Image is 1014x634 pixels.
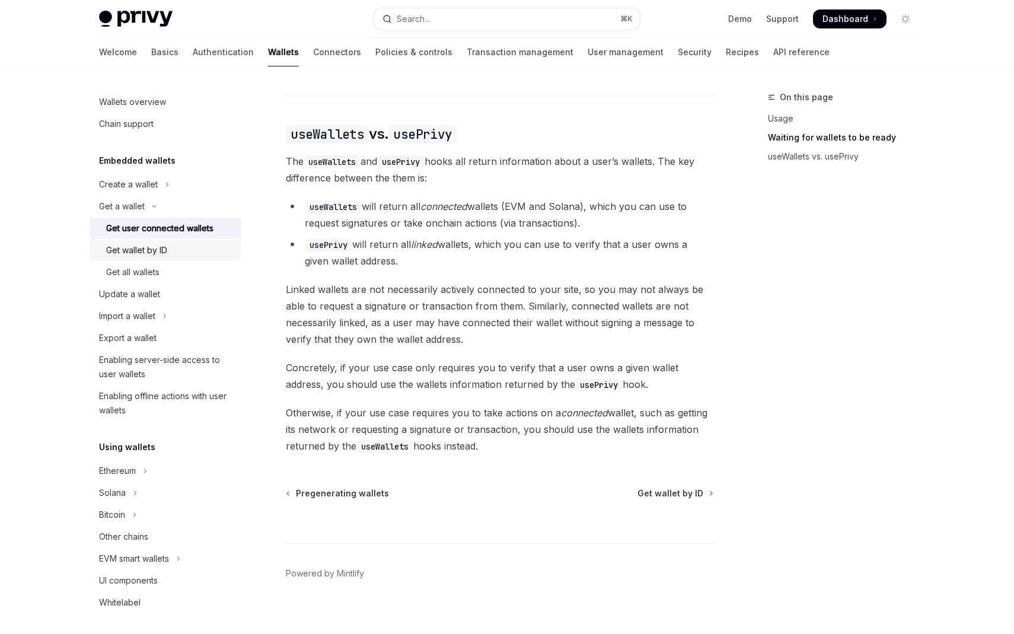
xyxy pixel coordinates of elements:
[90,570,241,591] a: UI components
[99,464,136,478] div: Ethereum
[90,386,241,421] a: Enabling offline actions with user wallets
[90,262,241,283] a: Get all wallets
[99,309,155,323] div: Import a wallet
[411,238,438,250] em: linked
[90,240,241,261] a: Get wallet by ID
[90,113,241,135] a: Chain support
[726,38,759,66] a: Recipes
[99,331,157,345] div: Export a wallet
[768,109,924,128] a: Usage
[397,12,430,26] div: Search...
[90,548,241,569] button: Toggle EVM smart wallets section
[768,128,924,147] a: Waiting for wallets to be ready
[99,440,155,454] h5: Using wallets
[286,404,713,454] span: Otherwise, if your use case requires you to take actions on a wallet, such as getting its network...
[90,305,241,327] button: Toggle Import a wallet section
[99,353,234,381] div: Enabling server-side access to user wallets
[287,488,389,499] a: Pregenerating wallets
[99,11,173,27] img: light logo
[90,174,241,195] button: Toggle Create a wallet section
[90,196,241,217] button: Toggle Get a wallet section
[286,568,364,579] a: Powered by Mintlify
[106,265,160,279] div: Get all wallets
[99,38,137,66] a: Welcome
[99,552,169,566] div: EVM smart wallets
[99,595,141,610] div: Whitelabel
[313,38,361,66] a: Connectors
[90,91,241,113] a: Wallets overview
[99,287,160,301] div: Update a wallet
[286,359,713,393] span: Concretely, if your use case only requires you to verify that a user owns a given wallet address,...
[678,38,712,66] a: Security
[773,38,830,66] a: API reference
[305,238,352,251] code: usePrivy
[99,389,234,418] div: Enabling offline actions with user wallets
[467,38,573,66] a: Transaction management
[151,38,178,66] a: Basics
[90,218,241,239] a: Get user connected wallets
[768,147,924,166] a: useWallets vs. usePrivy
[90,526,241,547] a: Other chains
[90,482,241,504] button: Toggle Solana section
[388,125,457,144] code: usePrivy
[90,283,241,305] a: Update a wallet
[575,378,623,391] code: usePrivy
[766,13,799,25] a: Support
[286,281,713,348] span: Linked wallets are not necessarily actively connected to your site, so you may not always be able...
[637,488,712,499] a: Get wallet by ID
[99,574,158,588] div: UI components
[90,592,241,613] a: Whitelabel
[99,177,158,192] div: Create a wallet
[286,198,713,231] li: will return all wallets (EVM and Solana), which you can use to request signatures or take onchain...
[780,90,833,104] span: On this page
[304,155,361,168] code: useWallets
[286,236,713,269] li: will return all wallets, which you can use to verify that a user owns a given wallet address.
[728,13,752,25] a: Demo
[90,327,241,349] a: Export a wallet
[588,38,664,66] a: User management
[377,155,425,168] code: usePrivy
[99,486,126,500] div: Solana
[99,508,125,522] div: Bitcoin
[286,153,713,186] span: The and hooks all return information about a user’s wallets. The key difference between the them is:
[90,504,241,525] button: Toggle Bitcoin section
[374,8,640,30] button: Open search
[375,38,452,66] a: Policies & controls
[106,243,167,257] div: Get wallet by ID
[822,13,868,25] span: Dashboard
[99,199,145,214] div: Get a wallet
[99,95,166,109] div: Wallets overview
[420,200,467,212] em: connected
[561,407,608,419] em: connected
[193,38,254,66] a: Authentication
[99,530,148,544] div: Other chains
[305,200,362,214] code: useWallets
[99,117,154,131] div: Chain support
[637,488,703,499] span: Get wallet by ID
[99,154,176,168] h5: Embedded wallets
[90,349,241,385] a: Enabling server-side access to user wallets
[268,38,299,66] a: Wallets
[620,14,633,24] span: ⌘ K
[90,460,241,482] button: Toggle Ethereum section
[896,9,915,28] button: Toggle dark mode
[356,440,413,453] code: useWallets
[286,125,457,144] span: vs.
[296,488,389,499] span: Pregenerating wallets
[286,125,369,144] code: useWallets
[813,9,887,28] a: Dashboard
[106,221,213,235] div: Get user connected wallets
